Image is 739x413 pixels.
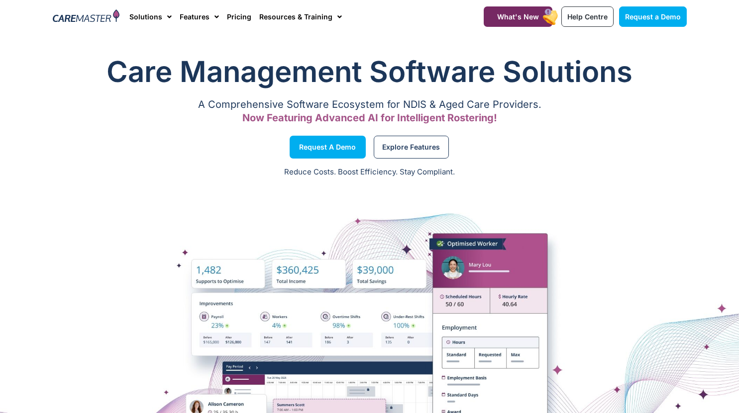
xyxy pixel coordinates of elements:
[619,6,687,27] a: Request a Demo
[484,6,552,27] a: What's New
[561,6,614,27] a: Help Centre
[299,145,356,150] span: Request a Demo
[382,145,440,150] span: Explore Features
[6,166,733,178] p: Reduce Costs. Boost Efficiency. Stay Compliant.
[53,9,120,24] img: CareMaster Logo
[53,52,687,91] h1: Care Management Software Solutions
[625,12,681,21] span: Request a Demo
[374,136,449,159] a: Explore Features
[497,12,539,21] span: What's New
[567,12,608,21] span: Help Centre
[53,101,687,108] p: A Comprehensive Software Ecosystem for NDIS & Aged Care Providers.
[290,136,366,159] a: Request a Demo
[242,112,497,124] span: Now Featuring Advanced AI for Intelligent Rostering!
